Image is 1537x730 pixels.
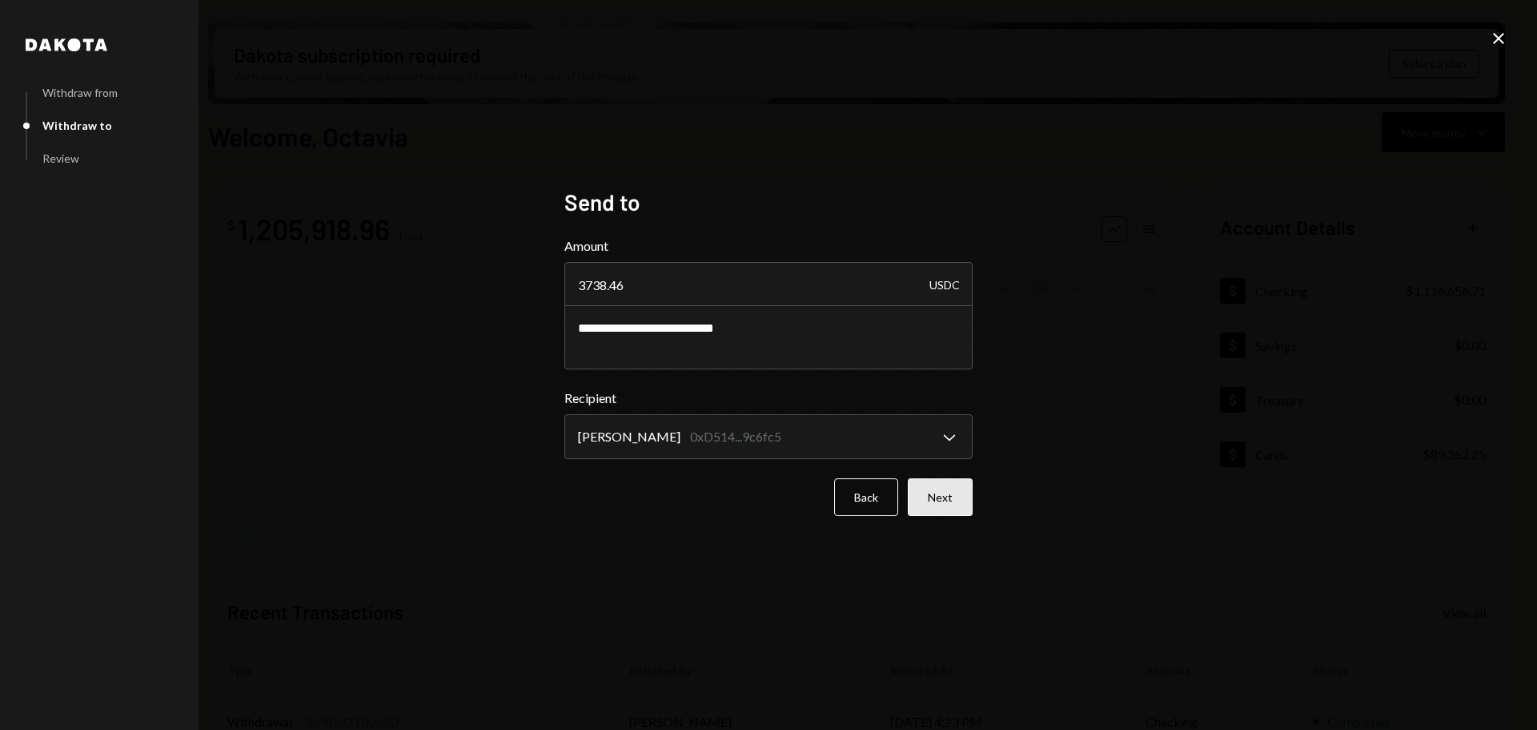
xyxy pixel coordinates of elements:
[564,389,973,408] label: Recipient
[42,86,118,99] div: Withdraw from
[42,151,79,165] div: Review
[564,414,973,459] button: Recipient
[42,119,112,132] div: Withdraw to
[564,236,973,256] label: Amount
[564,262,973,307] input: Enter amount
[834,478,898,516] button: Back
[908,478,973,516] button: Next
[690,427,781,446] div: 0xD514...9c6fc5
[929,262,960,307] div: USDC
[564,187,973,218] h2: Send to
